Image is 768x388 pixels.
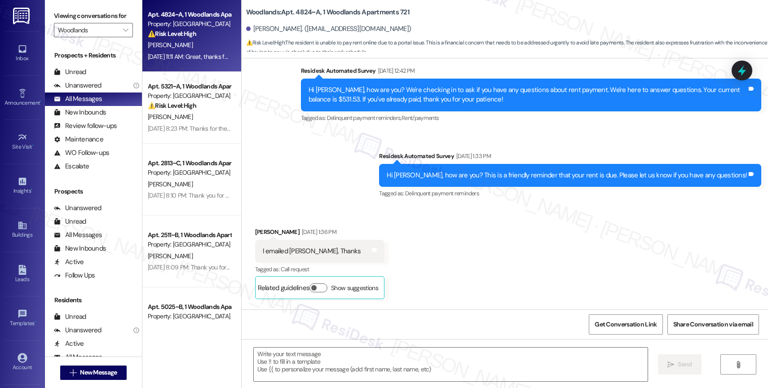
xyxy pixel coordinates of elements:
div: Hi [PERSON_NAME], how are you? We're checking in to ask if you have any questions about rent paym... [309,85,747,105]
div: Follow Ups [54,271,95,280]
span: [PERSON_NAME] [148,252,193,260]
div: Unanswered [54,326,102,335]
a: Templates • [4,306,40,331]
div: Apt. 2511~B, 1 Woodlands Apartments 721 [148,230,231,240]
i:  [123,26,128,34]
div: I emailed [PERSON_NAME]. Thanks [263,247,361,256]
span: Get Conversation Link [595,320,657,329]
a: Leads [4,262,40,287]
a: Site Visit • [4,130,40,154]
div: Residents [45,295,142,305]
a: Buildings [4,218,40,242]
div: Hi [PERSON_NAME], how are you? This is a friendly reminder that your rent is due. Please let us k... [387,171,747,180]
span: Delinquent payment reminders , [327,114,402,122]
div: Property: [GEOGRAPHIC_DATA] [148,312,231,321]
div: Escalate [54,162,89,171]
div: Tagged as: [255,263,384,276]
div: Property: [GEOGRAPHIC_DATA] [148,168,231,177]
div: Review follow-ups [54,121,117,131]
span: Call request [281,265,309,273]
span: Send [678,360,692,369]
div: [PERSON_NAME] [255,227,384,240]
a: Insights • [4,174,40,198]
button: Send [658,354,702,375]
div: Unanswered [54,81,102,90]
div: [DATE] 11:11 AM: Great, thanks for letting me know you called. I’ll also get back to you if I hav... [148,53,467,61]
span: Rent/payments [402,114,439,122]
div: Property: [GEOGRAPHIC_DATA] [148,91,231,101]
div: Active [54,257,84,267]
input: All communities [58,23,119,37]
div: Unread [54,312,86,322]
div: New Inbounds [54,108,106,117]
span: • [32,142,34,149]
label: Show suggestions [331,283,378,293]
div: Prospects + Residents [45,51,142,60]
label: Viewing conversations for [54,9,133,23]
div: Unanswered [54,203,102,213]
div: All Messages [54,94,102,104]
div: Apt. 5025~B, 1 Woodlands Apartments 721 [148,302,231,312]
div: Apt. 4824~A, 1 Woodlands Apartments 721 [148,10,231,19]
b: Woodlands: Apt. 4824~A, 1 Woodlands Apartments 721 [246,8,409,17]
div: [PERSON_NAME]. ([EMAIL_ADDRESS][DOMAIN_NAME]) [246,24,411,34]
div: WO Follow-ups [54,148,109,158]
i:  [70,369,76,376]
div: Maintenance [54,135,103,144]
span: A. Adamson2 [148,324,182,332]
div: Prospects [45,187,142,196]
div: All Messages [54,230,102,240]
img: ResiDesk Logo [13,8,31,24]
span: [PERSON_NAME] [148,113,193,121]
div: Residesk Automated Survey [301,66,761,79]
i:  [667,361,674,368]
span: • [40,98,41,105]
button: Share Conversation via email [667,314,759,335]
strong: ⚠️ Risk Level: High [246,39,285,46]
div: Property: [GEOGRAPHIC_DATA] [148,19,231,29]
a: Inbox [4,41,40,66]
div: [DATE] 12:42 PM [376,66,415,75]
span: [PERSON_NAME] [148,180,193,188]
div: Apt. 5321~A, 1 Woodlands Apartments 721 [148,82,231,91]
i:  [735,361,742,368]
div: All Messages [54,353,102,362]
span: Share Conversation via email [673,320,753,329]
span: Delinquent payment reminders [405,190,479,197]
div: Unread [54,67,86,77]
div: Active [54,339,84,348]
div: Tagged as: [379,187,761,200]
span: New Message [80,368,117,377]
div: Related guidelines [258,283,310,296]
div: Tagged as: [301,111,761,124]
button: New Message [60,366,127,380]
div: Property: [GEOGRAPHIC_DATA] [148,240,231,249]
div: [DATE] 1:36 PM [300,227,336,237]
div: Apt. 2813~C, 1 Woodlands Apartments 721 [148,159,231,168]
div: [DATE] 1:33 PM [454,151,491,161]
strong: ⚠️ Risk Level: High [148,101,196,110]
span: : The resident is unable to pay rent online due to a portal issue. This is a financial concern th... [246,38,768,57]
span: • [35,319,36,325]
span: [PERSON_NAME] [148,41,193,49]
button: Get Conversation Link [589,314,662,335]
span: • [31,186,32,193]
div: Unread [54,217,86,226]
div: New Inbounds [54,244,106,253]
a: Account [4,350,40,375]
strong: ⚠️ Risk Level: High [148,30,196,38]
div: Residesk Automated Survey [379,151,761,164]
